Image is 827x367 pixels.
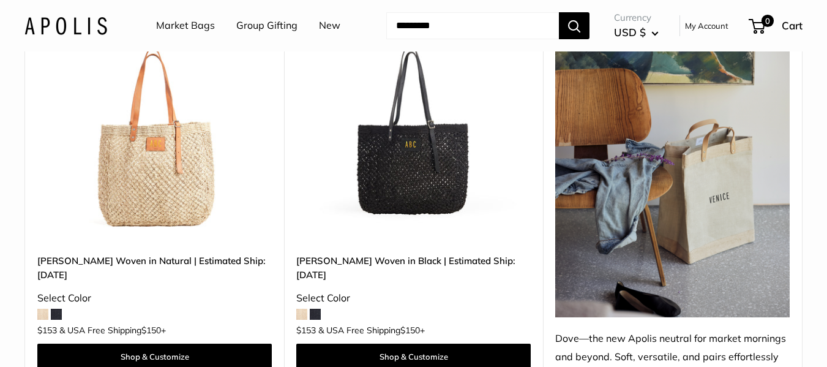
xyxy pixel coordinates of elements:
a: Mercado Woven in Natural | Estimated Ship: Oct. 19thMercado Woven in Natural | Estimated Ship: Oc... [37,7,272,241]
span: $153 [37,325,57,336]
a: New [319,17,340,35]
span: $150 [400,325,420,336]
span: Cart [782,19,803,32]
span: 0 [762,15,774,27]
span: $153 [296,325,316,336]
div: Select Color [37,289,272,308]
span: USD $ [614,26,646,39]
a: My Account [685,18,728,33]
button: USD $ [614,23,659,42]
span: & USA Free Shipping + [59,326,166,335]
a: Group Gifting [236,17,297,35]
a: Mercado Woven in Black | Estimated Ship: Oct. 19thMercado Woven in Black | Estimated Ship: Oct. 19th [296,7,531,241]
img: Mercado Woven in Natural | Estimated Ship: Oct. 19th [37,7,272,241]
button: Search [559,12,589,39]
img: Dove—the new Apolis neutral for market mornings and beyond. Soft, versatile, and pairs effortless... [555,7,790,318]
a: 0 Cart [750,16,803,36]
span: $150 [141,325,161,336]
div: Select Color [296,289,531,308]
a: Market Bags [156,17,215,35]
input: Search... [386,12,559,39]
a: [PERSON_NAME] Woven in Black | Estimated Ship: [DATE] [296,254,531,282]
img: Apolis [24,17,107,34]
a: [PERSON_NAME] Woven in Natural | Estimated Ship: [DATE] [37,254,272,282]
img: Mercado Woven in Black | Estimated Ship: Oct. 19th [296,7,531,241]
span: Currency [614,9,659,26]
span: & USA Free Shipping + [318,326,425,335]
